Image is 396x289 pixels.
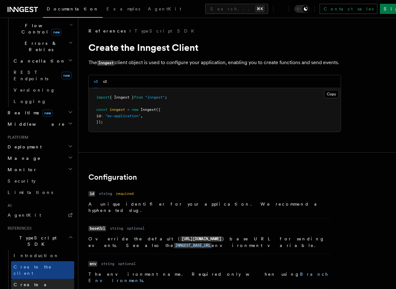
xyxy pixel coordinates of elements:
[61,72,72,79] span: new
[11,58,66,64] span: Cancellation
[11,84,74,96] a: Versioning
[47,6,99,11] span: Documentation
[42,110,53,117] span: new
[11,67,74,84] a: REST Endpointsnew
[127,107,129,112] span: =
[5,164,74,175] button: Monitor
[5,107,74,118] button: Realtimenew
[8,190,53,195] span: Limitations
[145,95,165,99] span: "inngest"
[132,107,138,112] span: new
[88,271,331,284] p: The environment name. Required only when using .
[88,236,331,249] p: Override the default ( ) base URL for sending events. See also the environment variable.
[174,243,212,248] a: INNGEST_BASE_URL
[14,99,46,104] span: Logging
[156,107,160,112] span: ({
[88,272,328,283] a: Branch Environments
[96,107,107,112] span: const
[99,191,112,196] dd: string
[88,173,137,182] a: Configuration
[134,95,143,99] span: from
[11,55,74,67] button: Cancellation
[101,261,114,266] dd: string
[141,114,143,118] span: ,
[5,226,32,231] span: References
[110,226,123,231] dd: string
[88,201,331,214] p: A unique identifier for your application. We recommend a hyphenated slug.
[5,187,74,198] a: Limitations
[5,166,37,173] span: Monitor
[118,261,136,266] dd: optional
[110,95,134,99] span: { Inngest }
[105,114,141,118] span: "my-application"
[5,175,74,187] a: Security
[43,2,103,18] a: Documentation
[96,120,103,124] span: });
[5,232,74,250] button: TypeScript SDK
[14,264,52,276] span: Create the client
[103,75,107,88] button: v2
[5,209,74,221] a: AgentKit
[14,253,59,258] span: Introduction
[11,40,69,53] span: Errors & Retries
[101,114,103,118] span: :
[165,95,167,99] span: ;
[88,261,97,267] code: env
[11,250,74,261] a: Introduction
[14,70,48,81] span: REST Endpoints
[5,118,74,130] button: Middleware
[96,95,110,99] span: import
[96,114,101,118] span: id
[97,60,115,66] code: Inngest
[141,107,156,112] span: Inngest
[144,2,185,17] a: AgentKit
[88,28,126,34] span: References
[255,6,264,12] kbd: ⌘K
[116,191,134,196] dd: required
[94,75,98,88] button: v3
[294,5,309,13] button: Toggle dark mode
[8,178,36,184] span: Security
[51,29,62,36] span: new
[11,20,74,38] button: Flow Controlnew
[320,4,377,14] a: Contact sales
[5,110,53,116] span: Realtime
[11,261,74,279] a: Create the client
[5,155,41,161] span: Manage
[5,135,28,140] span: Platform
[180,236,222,242] code: [URL][DOMAIN_NAME]
[5,235,68,247] span: TypeScript SDK
[5,144,42,150] span: Deployment
[11,96,74,107] a: Logging
[110,107,125,112] span: inngest
[148,6,181,11] span: AgentKit
[205,4,268,14] button: Search...⌘K
[88,58,341,67] p: The client object is used to configure your application, enabling you to create functions and sen...
[106,6,140,11] span: Examples
[11,22,69,35] span: Flow Control
[5,203,12,208] span: AI
[88,226,106,231] code: baseUrl
[135,28,198,34] a: TypeScript SDK
[324,90,339,98] button: Copy
[127,226,145,231] dd: optional
[88,42,341,53] h1: Create the Inngest Client
[11,38,74,55] button: Errors & Retries
[103,2,144,17] a: Examples
[5,121,65,127] span: Middleware
[14,87,55,93] span: Versioning
[5,141,74,153] button: Deployment
[8,213,41,218] span: AgentKit
[88,191,95,196] code: id
[5,153,74,164] button: Manage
